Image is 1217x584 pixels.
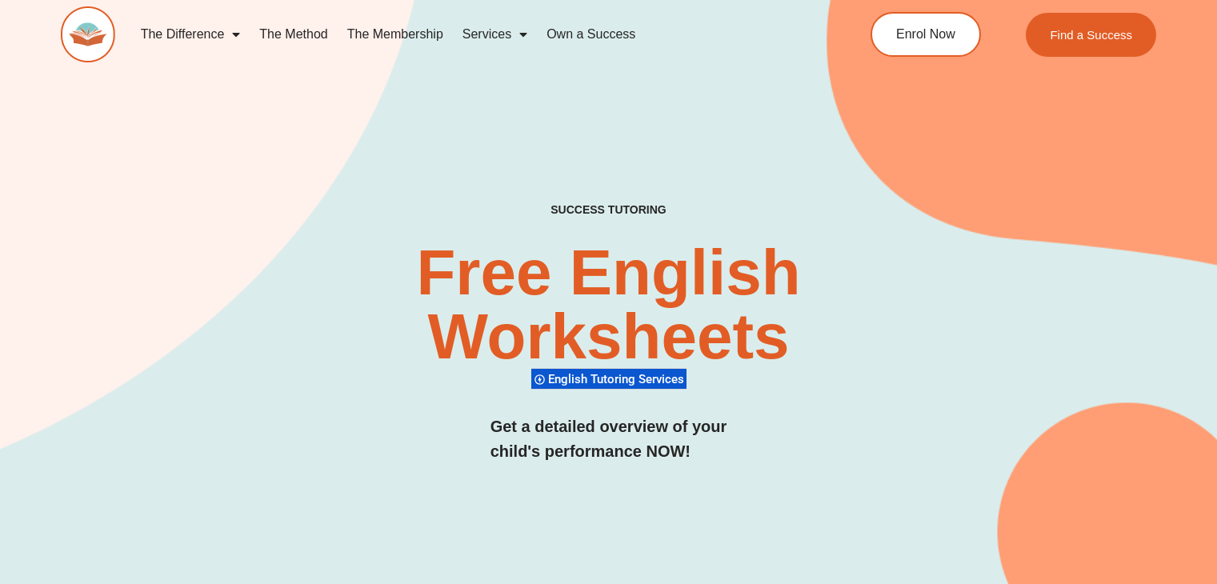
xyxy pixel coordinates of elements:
a: Enrol Now [871,12,981,57]
a: Own a Success [537,16,645,53]
span: English Tutoring Services [548,372,689,386]
a: The Membership [338,16,453,53]
a: Find a Success [1026,13,1156,57]
h2: Free English Worksheets​ [247,241,970,369]
h3: Get a detailed overview of your child's performance NOW! [490,414,727,464]
nav: Menu [131,16,808,53]
span: Find a Success [1050,29,1132,41]
span: Enrol Now [896,28,955,41]
a: The Method [250,16,337,53]
a: Services [453,16,537,53]
a: The Difference [131,16,250,53]
h4: SUCCESS TUTORING​ [446,203,771,217]
div: English Tutoring Services [531,368,687,390]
